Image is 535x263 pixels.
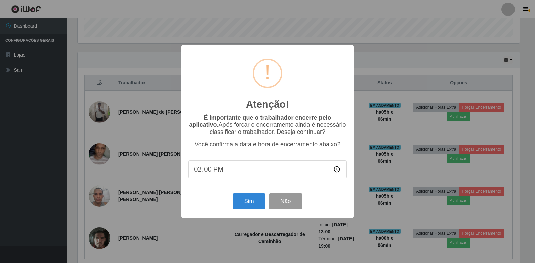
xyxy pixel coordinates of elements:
[188,114,347,136] p: Após forçar o encerramento ainda é necessário classificar o trabalhador. Deseja continuar?
[188,141,347,148] p: Você confirma a data e hora de encerramento abaixo?
[233,193,265,209] button: Sim
[189,114,331,128] b: É importante que o trabalhador encerre pelo aplicativo.
[246,98,289,110] h2: Atenção!
[269,193,302,209] button: Não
